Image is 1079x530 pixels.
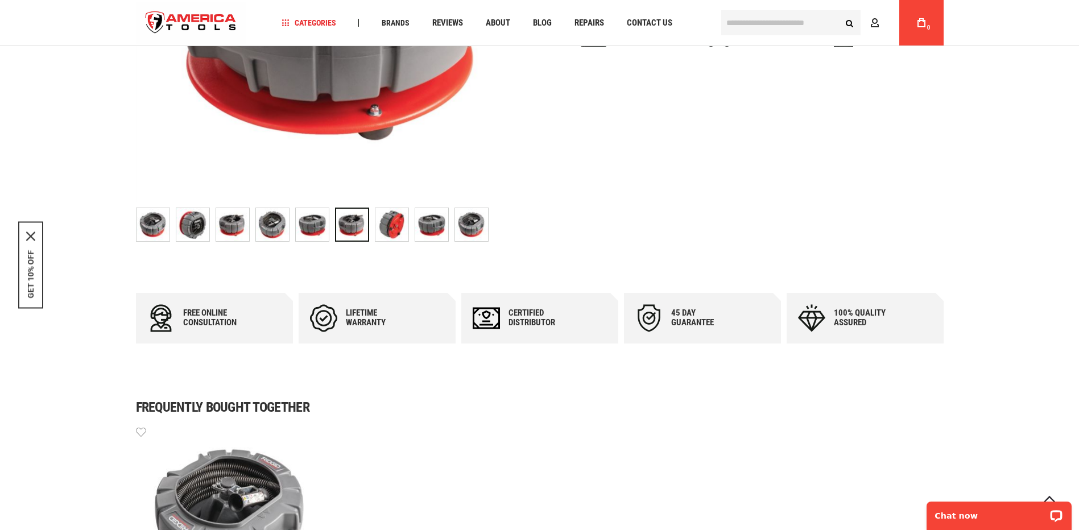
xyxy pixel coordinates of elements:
[375,202,415,247] div: RIDGID 61708 SECTIONAL CABLE CARRIER
[136,2,246,44] a: store logo
[454,202,489,247] div: RIDGID 61708 SECTIONAL CABLE CARRIER
[919,494,1079,530] iframe: LiveChat chat widget
[335,202,375,247] div: RIDGID 61708 SECTIONAL CABLE CARRIER
[834,308,902,328] div: 100% quality assured
[377,15,415,31] a: Brands
[136,202,176,247] div: RIDGID 61708 SECTIONAL CABLE CARRIER
[296,208,329,241] img: RIDGID 61708 SECTIONAL CABLE CARRIER
[346,308,414,328] div: Lifetime warranty
[486,19,510,27] span: About
[627,19,672,27] span: Contact Us
[622,15,677,31] a: Contact Us
[533,19,552,27] span: Blog
[415,202,454,247] div: RIDGID 61708 SECTIONAL CABLE CARRIER
[255,202,295,247] div: RIDGID 61708 SECTIONAL CABLE CARRIER
[509,308,577,328] div: Certified Distributor
[137,208,170,241] img: RIDGID 61708 SECTIONAL CABLE CARRIER
[455,208,488,241] img: RIDGID 61708 SECTIONAL CABLE CARRIER
[427,15,468,31] a: Reviews
[432,19,463,27] span: Reviews
[136,2,246,44] img: America Tools
[569,15,609,31] a: Repairs
[176,202,216,247] div: RIDGID 61708 SECTIONAL CABLE CARRIER
[216,208,249,241] img: RIDGID 61708 SECTIONAL CABLE CARRIER
[481,15,515,31] a: About
[382,19,410,27] span: Brands
[528,15,557,31] a: Blog
[671,308,739,328] div: 45 day Guarantee
[216,202,255,247] div: RIDGID 61708 SECTIONAL CABLE CARRIER
[26,232,35,241] button: Close
[295,202,335,247] div: RIDGID 61708 SECTIONAL CABLE CARRIER
[183,308,251,328] div: Free online consultation
[839,12,861,34] button: Search
[26,232,35,241] svg: close icon
[927,24,931,31] span: 0
[176,208,209,241] img: RIDGID 61708 SECTIONAL CABLE CARRIER
[26,250,35,299] button: GET 10% OFF
[415,208,448,241] img: RIDGID 61708 SECTIONAL CABLE CARRIER
[256,208,289,241] img: RIDGID 61708 SECTIONAL CABLE CARRIER
[136,400,944,414] h1: Frequently bought together
[574,19,604,27] span: Repairs
[375,208,408,241] img: RIDGID 61708 SECTIONAL CABLE CARRIER
[282,19,336,27] span: Categories
[276,15,341,31] a: Categories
